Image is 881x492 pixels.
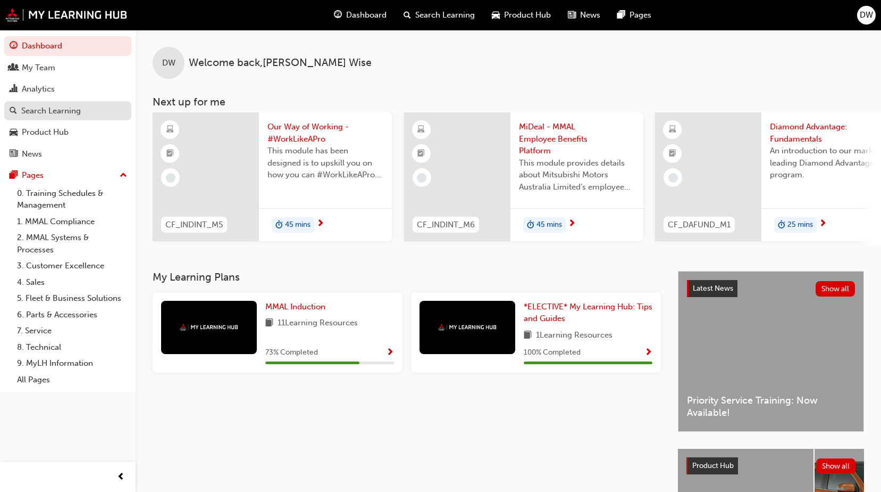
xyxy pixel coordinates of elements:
[438,324,497,331] img: mmal
[386,346,394,359] button: Show Progress
[4,34,131,166] button: DashboardMy TeamAnalyticsSearch LearningProduct HubNews
[568,219,576,229] span: next-icon
[21,105,81,117] div: Search Learning
[267,145,383,181] span: This module has been designed is to upskill you on how you can #WorkLikeAPro at Mitsubishi Motors...
[669,147,676,161] span: booktick-icon
[404,9,411,22] span: search-icon
[334,9,342,22] span: guage-icon
[13,372,131,388] a: All Pages
[527,218,534,232] span: duration-icon
[559,4,609,26] a: news-iconNews
[483,4,559,26] a: car-iconProduct Hub
[22,62,55,74] div: My Team
[316,219,324,229] span: next-icon
[669,123,676,137] span: learningResourceType_ELEARNING-icon
[265,317,273,330] span: book-icon
[4,79,131,99] a: Analytics
[22,126,69,138] div: Product Hub
[117,471,125,484] span: prev-icon
[609,4,660,26] a: pages-iconPages
[10,63,18,73] span: people-icon
[278,317,358,330] span: 11 Learning Resources
[166,173,175,183] span: learningRecordVerb_NONE-icon
[13,229,131,258] a: 2. MMAL Systems & Processes
[265,301,330,313] a: MMAL Induction
[22,83,55,95] div: Analytics
[524,301,652,325] a: *ELECTIVE* My Learning Hub: Tips and Guides
[693,284,733,293] span: Latest News
[816,458,856,474] button: Show all
[417,219,475,231] span: CF_INDINT_M6
[519,121,635,157] span: MiDeal - MMAL Employee Benefits Platform
[536,329,612,342] span: 1 Learning Resources
[687,280,855,297] a: Latest NewsShow all
[787,219,813,231] span: 25 mins
[5,8,128,22] img: mmal
[580,9,600,21] span: News
[417,173,426,183] span: learningRecordVerb_NONE-icon
[686,457,855,474] a: Product HubShow all
[4,36,131,56] a: Dashboard
[13,290,131,307] a: 5. Fleet & Business Solutions
[10,171,18,181] span: pages-icon
[166,123,174,137] span: learningResourceType_ELEARNING-icon
[687,395,855,419] span: Priority Service Training: Now Available!
[153,112,392,241] a: CF_INDINT_M5Our Way of Working - #WorkLikeAProThis module has been designed is to upskill you on ...
[536,219,562,231] span: 45 mins
[267,121,383,145] span: Our Way of Working - #WorkLikeAPro
[265,302,325,311] span: MMAL Induction
[13,339,131,356] a: 8. Technical
[10,85,18,94] span: chart-icon
[4,144,131,164] a: News
[668,219,731,231] span: CF_DAFUND_M1
[10,128,18,137] span: car-icon
[417,123,425,137] span: learningResourceType_ELEARNING-icon
[120,169,127,183] span: up-icon
[22,169,44,182] div: Pages
[22,148,42,160] div: News
[13,307,131,323] a: 6. Parts & Accessories
[162,57,175,69] span: DW
[13,355,131,372] a: 9. MyLH Information
[165,219,223,231] span: CF_INDINT_M5
[4,166,131,185] button: Pages
[13,214,131,230] a: 1. MMAL Compliance
[404,112,643,241] a: CF_INDINT_M6MiDeal - MMAL Employee Benefits PlatformThis module provides details about Mitsubishi...
[524,302,652,324] span: *ELECTIVE* My Learning Hub: Tips and Guides
[13,258,131,274] a: 3. Customer Excellence
[13,323,131,339] a: 7. Service
[415,9,475,21] span: Search Learning
[644,346,652,359] button: Show Progress
[4,122,131,142] a: Product Hub
[630,9,651,21] span: Pages
[285,219,311,231] span: 45 mins
[568,9,576,22] span: news-icon
[492,9,500,22] span: car-icon
[346,9,387,21] span: Dashboard
[166,147,174,161] span: booktick-icon
[644,348,652,358] span: Show Progress
[857,6,876,24] button: DW
[13,185,131,214] a: 0. Training Schedules & Management
[524,329,532,342] span: book-icon
[4,58,131,78] a: My Team
[325,4,395,26] a: guage-iconDashboard
[180,324,238,331] img: mmal
[692,461,734,470] span: Product Hub
[524,347,581,359] span: 100 % Completed
[519,157,635,193] span: This module provides details about Mitsubishi Motors Australia Limited’s employee benefits platfo...
[4,101,131,121] a: Search Learning
[778,218,785,232] span: duration-icon
[860,9,873,21] span: DW
[386,348,394,358] span: Show Progress
[395,4,483,26] a: search-iconSearch Learning
[189,57,372,69] span: Welcome back , [PERSON_NAME] Wise
[136,96,881,108] h3: Next up for me
[504,9,551,21] span: Product Hub
[617,9,625,22] span: pages-icon
[10,150,18,159] span: news-icon
[819,219,827,229] span: next-icon
[275,218,283,232] span: duration-icon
